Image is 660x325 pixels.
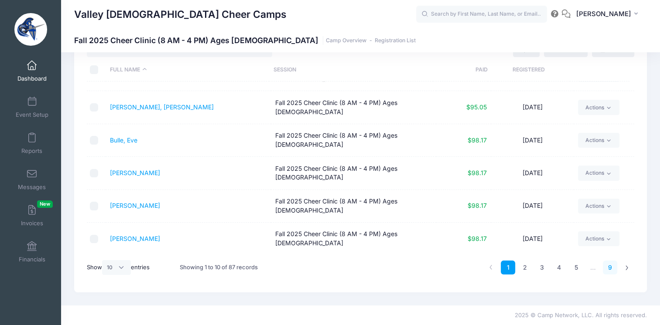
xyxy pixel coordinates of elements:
a: Actions [578,199,619,213]
td: [DATE] [491,190,574,223]
span: $98.17 [468,235,487,242]
th: Full Name: activate to sort column descending [106,58,269,81]
span: $98.17 [468,169,487,176]
td: Fall 2025 Cheer Clinic (8 AM - 4 PM) Ages [DEMOGRAPHIC_DATA] [271,223,436,255]
span: $98.17 [468,136,487,144]
div: Showing 1 to 10 of 87 records [180,257,258,278]
td: [DATE] [491,157,574,190]
h1: Valley [DEMOGRAPHIC_DATA] Cheer Camps [74,4,287,24]
span: Financials [19,256,45,263]
button: [PERSON_NAME] [571,4,647,24]
span: Dashboard [17,75,47,82]
a: 1 [501,261,515,275]
label: Show entries [87,260,150,275]
a: Actions [578,100,619,115]
a: [PERSON_NAME] [110,235,160,242]
img: Valley Christian Cheer Camps [14,13,47,46]
a: Actions [578,133,619,148]
th: Session: activate to sort column ascending [269,58,433,81]
a: 3 [535,261,549,275]
a: Financials [11,237,53,267]
a: Registration List [375,37,416,44]
td: Fall 2025 Cheer Clinic (8 AM - 4 PM) Ages [DEMOGRAPHIC_DATA] [271,157,436,190]
select: Showentries [102,260,131,275]
span: Event Setup [16,111,48,118]
td: Fall 2025 Cheer Clinic (8 AM - 4 PM) Ages [DEMOGRAPHIC_DATA] [271,124,436,157]
td: [DATE] [491,223,574,255]
a: Bulle, Eve [110,136,137,144]
a: [PERSON_NAME], [PERSON_NAME] [110,103,214,111]
a: 9 [603,261,617,275]
td: [DATE] [491,91,574,124]
a: Actions [578,231,619,246]
a: InvoicesNew [11,200,53,231]
td: [DATE] [491,124,574,157]
span: $95.05 [466,103,487,111]
a: 2 [518,261,532,275]
a: [PERSON_NAME] [110,202,160,209]
th: Paid: activate to sort column ascending [433,58,488,81]
h1: Fall 2025 Cheer Clinic (8 AM - 4 PM) Ages [DEMOGRAPHIC_DATA] [74,36,416,45]
a: [PERSON_NAME] [110,169,160,176]
span: New [37,200,53,208]
a: 5 [569,261,583,275]
a: Camp Overview [326,37,366,44]
span: Reports [21,147,42,155]
a: Event Setup [11,92,53,122]
span: $98.17 [468,202,487,209]
a: Actions [578,166,619,180]
span: Invoices [21,220,43,227]
a: 4 [552,261,566,275]
a: Reports [11,128,53,159]
td: Fall 2025 Cheer Clinic (8 AM - 4 PM) Ages [DEMOGRAPHIC_DATA] [271,190,436,223]
a: Messages [11,164,53,195]
a: Dashboard [11,56,53,86]
th: Registered: activate to sort column ascending [488,58,570,81]
span: [PERSON_NAME] [576,9,631,19]
td: Fall 2025 Cheer Clinic (8 AM - 4 PM) Ages [DEMOGRAPHIC_DATA] [271,91,436,124]
span: 2025 © Camp Network, LLC. All rights reserved. [515,311,647,318]
input: Search by First Name, Last Name, or Email... [416,6,547,23]
span: Messages [18,183,46,191]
